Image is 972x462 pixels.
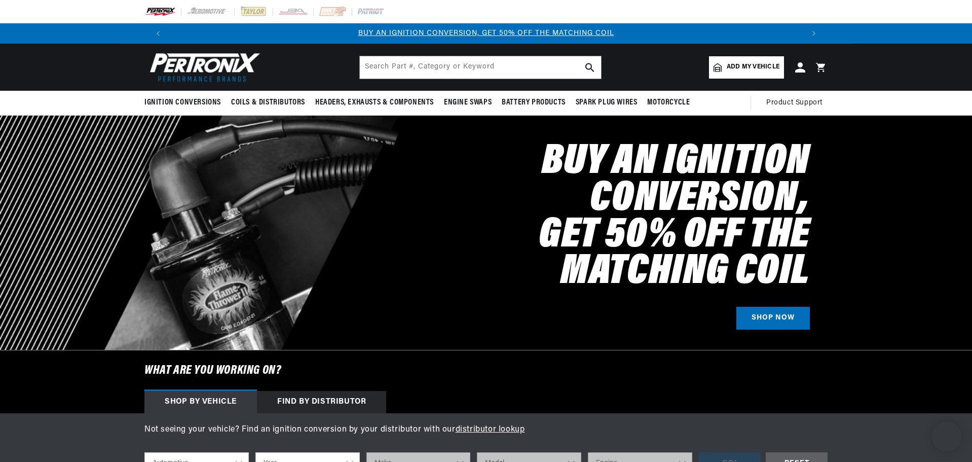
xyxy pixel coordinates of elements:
[444,97,492,108] span: Engine Swaps
[439,91,497,115] summary: Engine Swaps
[315,97,434,108] span: Headers, Exhausts & Components
[231,97,305,108] span: Coils & Distributors
[148,23,168,44] button: Translation missing: en.sections.announcements.previous_announcement
[119,350,853,391] h6: What are you working on?
[502,97,566,108] span: Battery Products
[257,391,386,413] div: Find by Distributor
[804,23,824,44] button: Translation missing: en.sections.announcements.next_announcement
[736,307,810,330] a: SHOP NOW
[226,91,310,115] summary: Coils & Distributors
[579,56,601,79] button: search button
[144,391,257,413] div: Shop by vehicle
[497,91,571,115] summary: Battery Products
[456,425,525,434] a: distributor lookup
[168,28,804,39] div: Announcement
[647,97,690,108] span: Motorcycle
[766,91,828,115] summary: Product Support
[766,97,823,109] span: Product Support
[377,144,810,291] h2: Buy an Ignition Conversion, Get 50% off the Matching Coil
[168,28,804,39] div: 1 of 3
[119,23,853,44] slideshow-component: Translation missing: en.sections.announcements.announcement_bar
[310,91,439,115] summary: Headers, Exhausts & Components
[360,56,601,79] input: Search Part #, Category or Keyword
[144,97,221,108] span: Ignition Conversions
[358,29,614,37] a: BUY AN IGNITION CONVERSION, GET 50% OFF THE MATCHING COIL
[571,91,643,115] summary: Spark Plug Wires
[144,91,226,115] summary: Ignition Conversions
[144,50,261,85] img: Pertronix
[642,91,695,115] summary: Motorcycle
[709,56,784,79] a: Add my vehicle
[144,423,828,437] p: Not seeing your vehicle? Find an ignition conversion by your distributor with our
[727,62,779,72] span: Add my vehicle
[576,97,638,108] span: Spark Plug Wires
